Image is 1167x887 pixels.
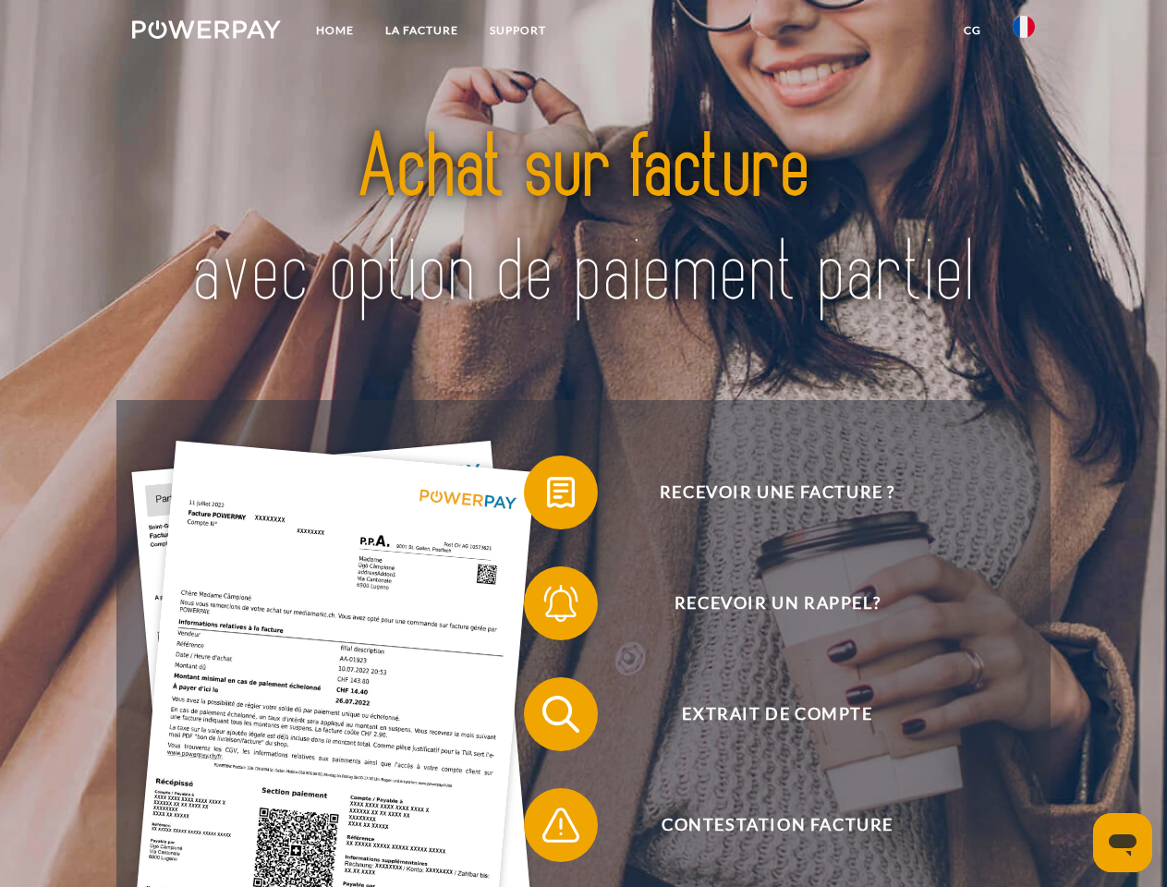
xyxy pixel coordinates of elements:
img: logo-powerpay-white.svg [132,20,281,39]
a: Support [474,14,562,47]
img: title-powerpay_fr.svg [176,89,991,354]
img: qb_bell.svg [538,580,584,626]
a: LA FACTURE [370,14,474,47]
span: Extrait de compte [551,677,1003,751]
button: Contestation Facture [524,788,1004,862]
span: Recevoir une facture ? [551,456,1003,529]
img: qb_search.svg [538,691,584,737]
a: CG [948,14,997,47]
button: Extrait de compte [524,677,1004,751]
button: Recevoir un rappel? [524,566,1004,640]
span: Contestation Facture [551,788,1003,862]
span: Recevoir un rappel? [551,566,1003,640]
button: Recevoir une facture ? [524,456,1004,529]
img: qb_warning.svg [538,802,584,848]
iframe: Bouton de lancement de la fenêtre de messagerie [1093,813,1152,872]
img: qb_bill.svg [538,469,584,516]
a: Home [300,14,370,47]
img: fr [1013,16,1035,38]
